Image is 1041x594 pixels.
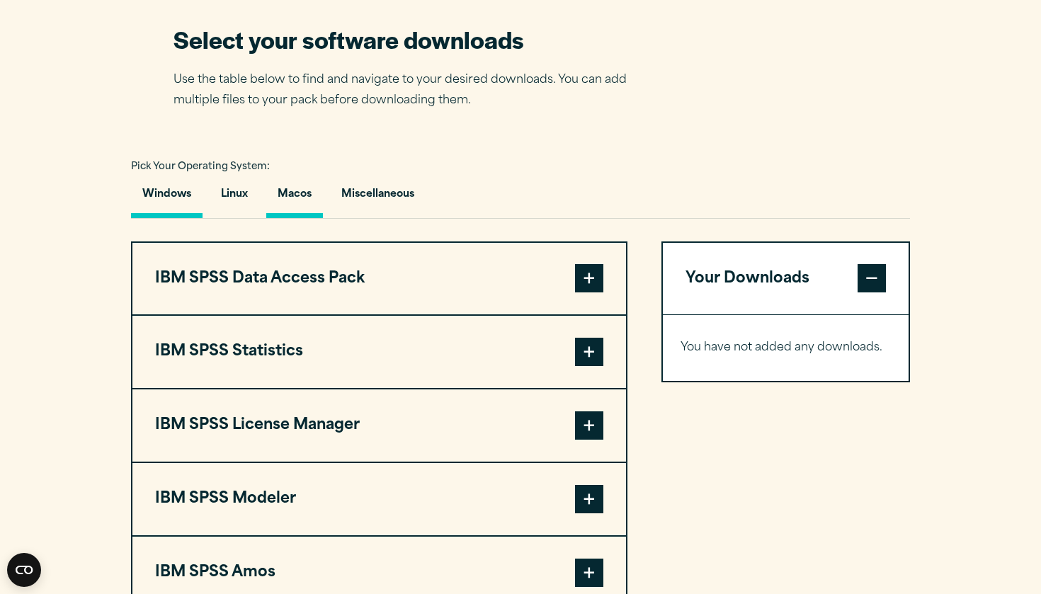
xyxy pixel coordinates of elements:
button: Macos [266,178,323,218]
h2: Select your software downloads [173,23,648,55]
button: Open CMP widget [7,553,41,587]
button: IBM SPSS Modeler [132,463,626,535]
button: IBM SPSS Data Access Pack [132,243,626,315]
span: Pick Your Operating System: [131,162,270,171]
div: Your Downloads [663,314,909,381]
button: IBM SPSS Statistics [132,316,626,388]
button: IBM SPSS License Manager [132,389,626,462]
button: Windows [131,178,203,218]
p: You have not added any downloads. [681,338,891,358]
p: Use the table below to find and navigate to your desired downloads. You can add multiple files to... [173,70,648,111]
button: Miscellaneous [330,178,426,218]
button: Linux [210,178,259,218]
button: Your Downloads [663,243,909,315]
